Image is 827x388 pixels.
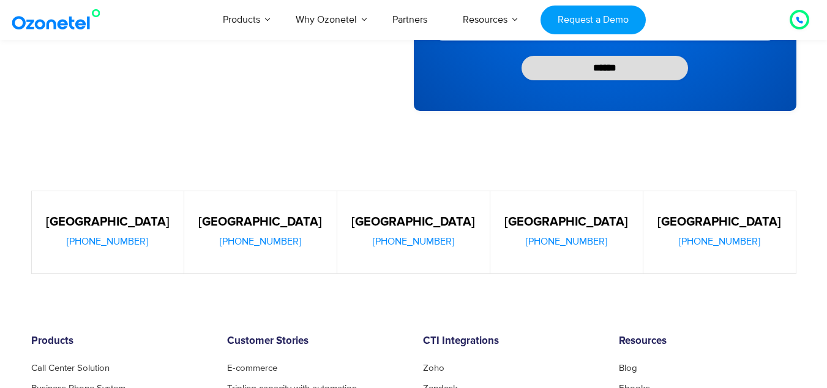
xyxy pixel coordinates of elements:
[423,363,444,373] a: Zoho
[44,216,171,228] h5: [GEOGRAPHIC_DATA]
[31,363,110,373] a: Call Center Solution
[423,335,601,348] h6: CTI Integrations
[350,216,477,228] h5: [GEOGRAPHIC_DATA]
[227,363,277,373] a: E-commerce
[619,335,796,348] h6: Resources
[541,6,645,34] a: Request a Demo
[679,237,760,246] a: [PHONE_NUMBER]
[220,237,301,246] a: [PHONE_NUMBER]
[31,335,209,348] h6: Products
[196,216,324,228] h5: [GEOGRAPHIC_DATA]
[619,363,637,373] a: Blog
[227,335,405,348] h6: Customer Stories
[526,237,607,246] a: [PHONE_NUMBER]
[503,216,631,228] h5: [GEOGRAPHIC_DATA]
[373,237,454,246] a: [PHONE_NUMBER]
[67,237,148,246] a: [PHONE_NUMBER]
[656,216,784,228] h5: [GEOGRAPHIC_DATA]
